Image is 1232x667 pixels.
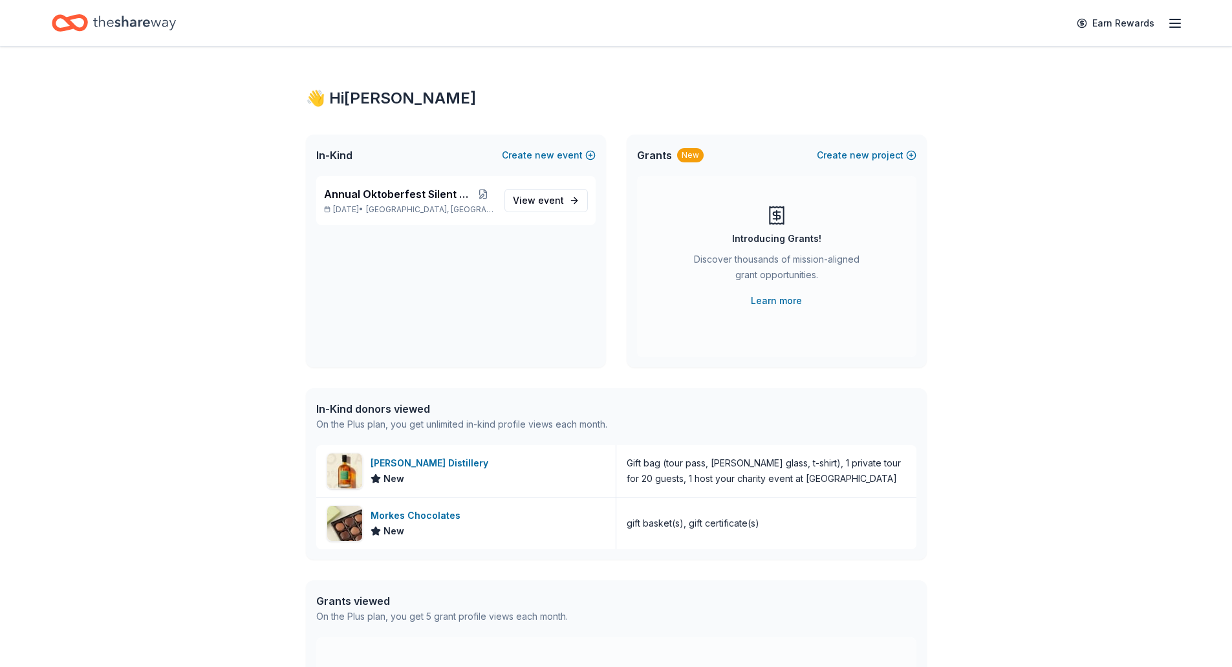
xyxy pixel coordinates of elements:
button: Createnewproject [817,148,916,163]
img: Image for Morkes Chocolates [327,506,362,541]
img: Image for KOVAL Distillery [327,454,362,488]
div: In-Kind donors viewed [316,401,607,417]
span: new [535,148,554,163]
div: On the Plus plan, you get 5 grant profile views each month. [316,609,568,624]
button: Createnewevent [502,148,596,163]
div: Grants viewed [316,593,568,609]
div: Morkes Chocolates [371,508,466,523]
div: 👋 Hi [PERSON_NAME] [306,88,927,109]
div: New [677,148,704,162]
div: Gift bag (tour pass, [PERSON_NAME] glass, t-shirt), 1 private tour for 20 guests, 1 host your cha... [627,455,906,487]
span: New [384,471,404,487]
div: Discover thousands of mission-aligned grant opportunities. [689,252,865,288]
span: View [513,193,564,208]
a: Learn more [751,293,802,309]
div: [PERSON_NAME] Distillery [371,455,493,471]
span: new [850,148,869,163]
span: In-Kind [316,148,352,163]
a: Earn Rewards [1069,12,1162,35]
span: [GEOGRAPHIC_DATA], [GEOGRAPHIC_DATA] [366,204,493,215]
span: event [538,195,564,206]
div: On the Plus plan, you get unlimited in-kind profile views each month. [316,417,607,432]
p: [DATE] • [324,204,494,215]
span: Annual Oktoberfest Silent Auction [324,186,472,202]
a: View event [504,189,588,212]
span: Grants [637,148,672,163]
div: Introducing Grants! [732,231,821,246]
a: Home [52,8,176,38]
div: gift basket(s), gift certificate(s) [627,516,759,531]
span: New [384,523,404,539]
